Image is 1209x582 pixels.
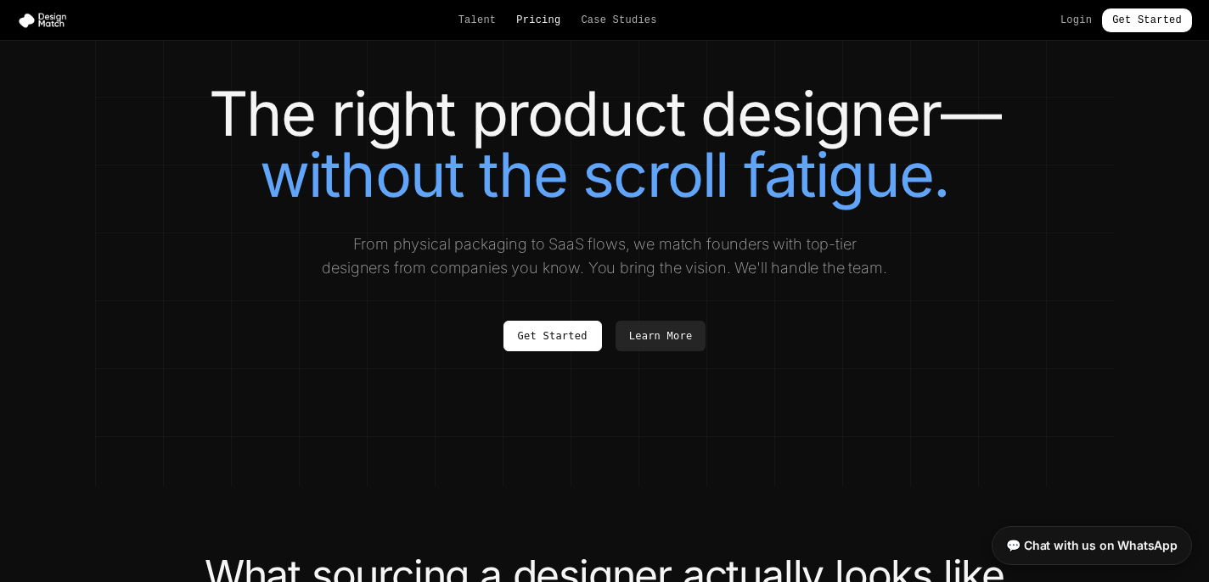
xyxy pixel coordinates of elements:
[581,14,656,27] a: Case Studies
[1060,14,1092,27] a: Login
[516,14,560,27] a: Pricing
[503,321,602,351] a: Get Started
[616,321,706,351] a: Learn More
[129,83,1080,205] h1: The right product designer—
[992,526,1192,565] a: 💬 Chat with us on WhatsApp
[458,14,497,27] a: Talent
[1102,8,1192,32] a: Get Started
[260,137,949,211] span: without the scroll fatigue.
[17,12,75,29] img: Design Match
[319,232,890,280] p: From physical packaging to SaaS flows, we match founders with top-tier designers from companies y...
